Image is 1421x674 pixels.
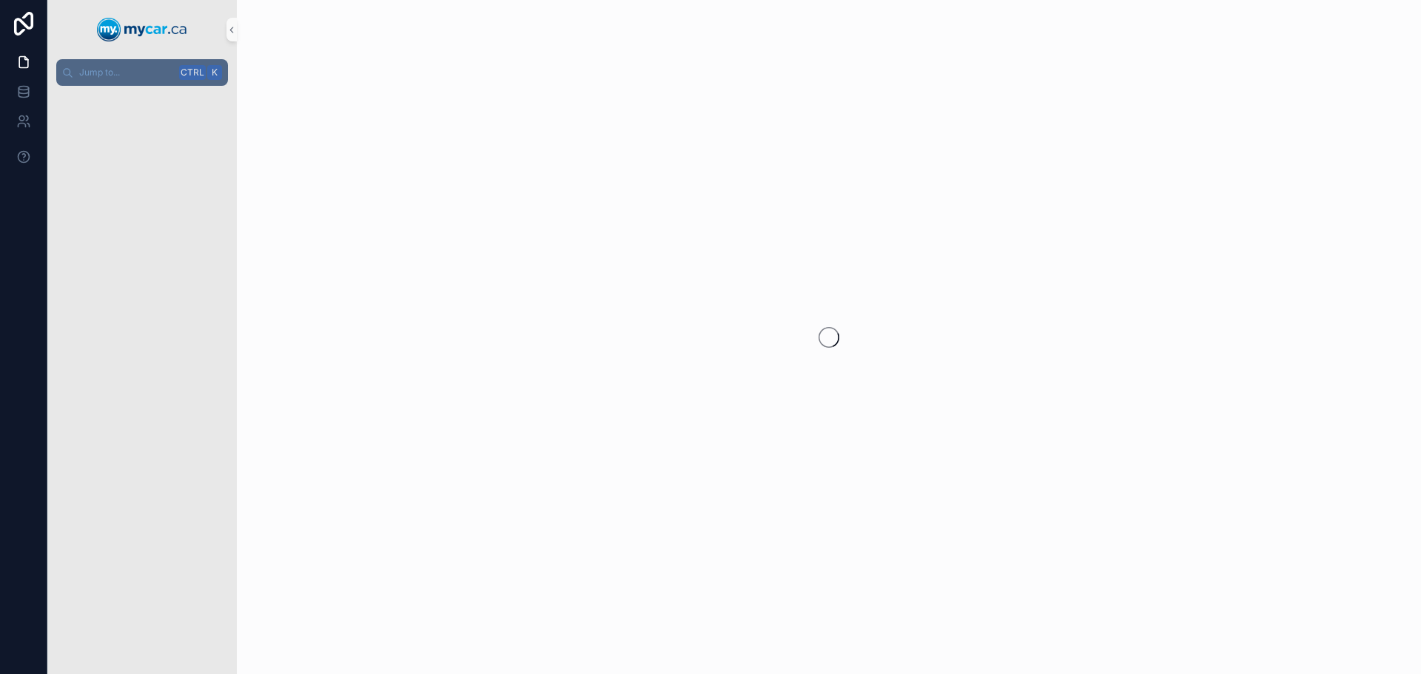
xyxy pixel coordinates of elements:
div: scrollable content [47,86,237,112]
span: Ctrl [179,65,206,80]
button: Jump to...CtrlK [56,59,228,86]
span: Jump to... [79,67,173,78]
img: App logo [97,18,187,41]
span: K [209,67,221,78]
